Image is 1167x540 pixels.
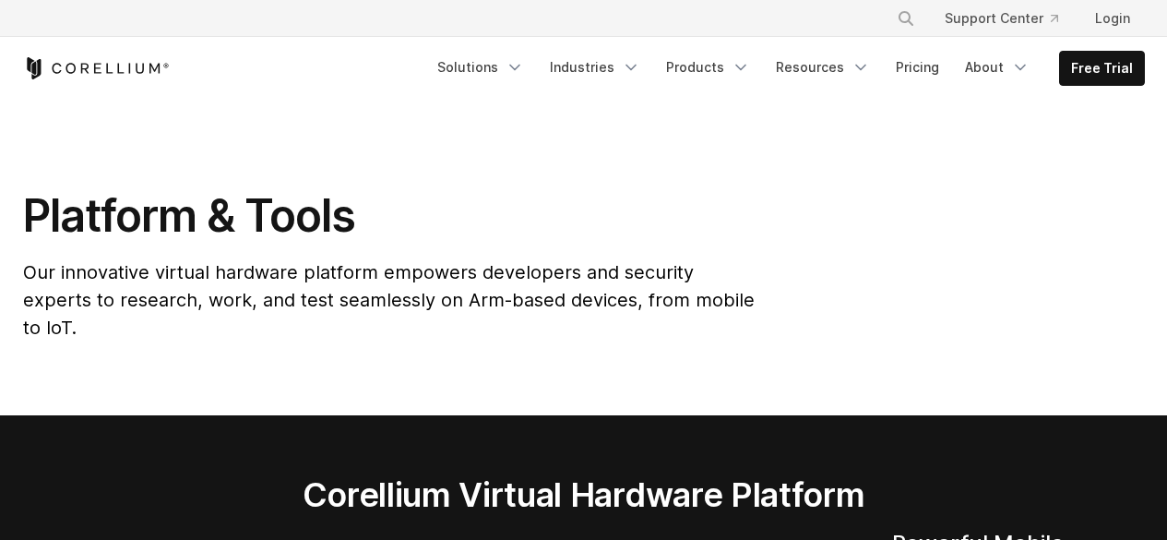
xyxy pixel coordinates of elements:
h2: Corellium Virtual Hardware Platform [216,474,951,515]
div: Navigation Menu [875,2,1145,35]
span: Our innovative virtual hardware platform empowers developers and security experts to research, wo... [23,261,755,339]
a: Industries [539,51,651,84]
a: Solutions [426,51,535,84]
a: Products [655,51,761,84]
a: Free Trial [1060,52,1144,85]
div: Navigation Menu [426,51,1145,86]
a: Pricing [885,51,950,84]
h1: Platform & Tools [23,188,758,244]
a: Support Center [930,2,1073,35]
a: Resources [765,51,881,84]
a: Login [1080,2,1145,35]
a: Corellium Home [23,57,170,79]
a: About [954,51,1041,84]
button: Search [889,2,923,35]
